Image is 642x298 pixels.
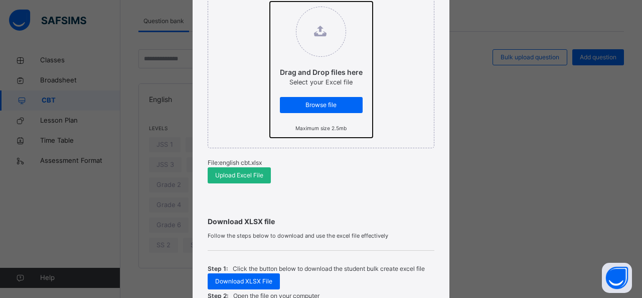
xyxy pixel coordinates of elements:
p: File: english cbt.xlsx [208,158,434,167]
button: Open asap [602,263,632,293]
span: Download XLSX file [208,216,434,227]
span: Follow the steps below to download and use the excel file effectively [208,232,434,240]
span: Upload Excel File [215,171,263,180]
span: Browse file [287,101,355,110]
span: Step 1: [208,264,228,273]
span: Select your Excel file [289,78,353,86]
small: Maximum size 2.5mb [295,125,347,131]
span: Download XLSX File [215,277,272,286]
p: Drag and Drop files here [280,67,363,77]
p: Click the button below to download the student bulk create excel file [233,264,425,273]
